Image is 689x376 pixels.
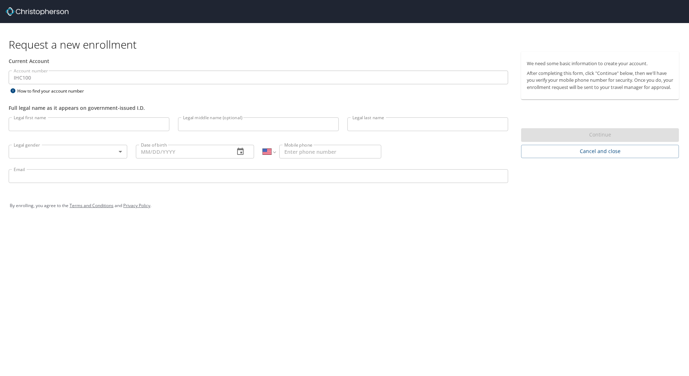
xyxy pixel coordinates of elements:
[9,57,508,65] div: Current Account
[9,145,127,158] div: ​
[10,197,679,215] div: By enrolling, you agree to the and .
[527,70,673,91] p: After completing this form, click "Continue" below, then we'll have you verify your mobile phone ...
[9,37,685,52] h1: Request a new enrollment
[9,104,508,112] div: Full legal name as it appears on government-issued I.D.
[9,86,99,95] div: How to find your account number
[136,145,229,158] input: MM/DD/YYYY
[527,60,673,67] p: We need some basic information to create your account.
[70,202,114,209] a: Terms and Conditions
[527,147,673,156] span: Cancel and close
[123,202,150,209] a: Privacy Policy
[6,7,68,16] img: cbt logo
[279,145,381,158] input: Enter phone number
[521,145,679,158] button: Cancel and close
